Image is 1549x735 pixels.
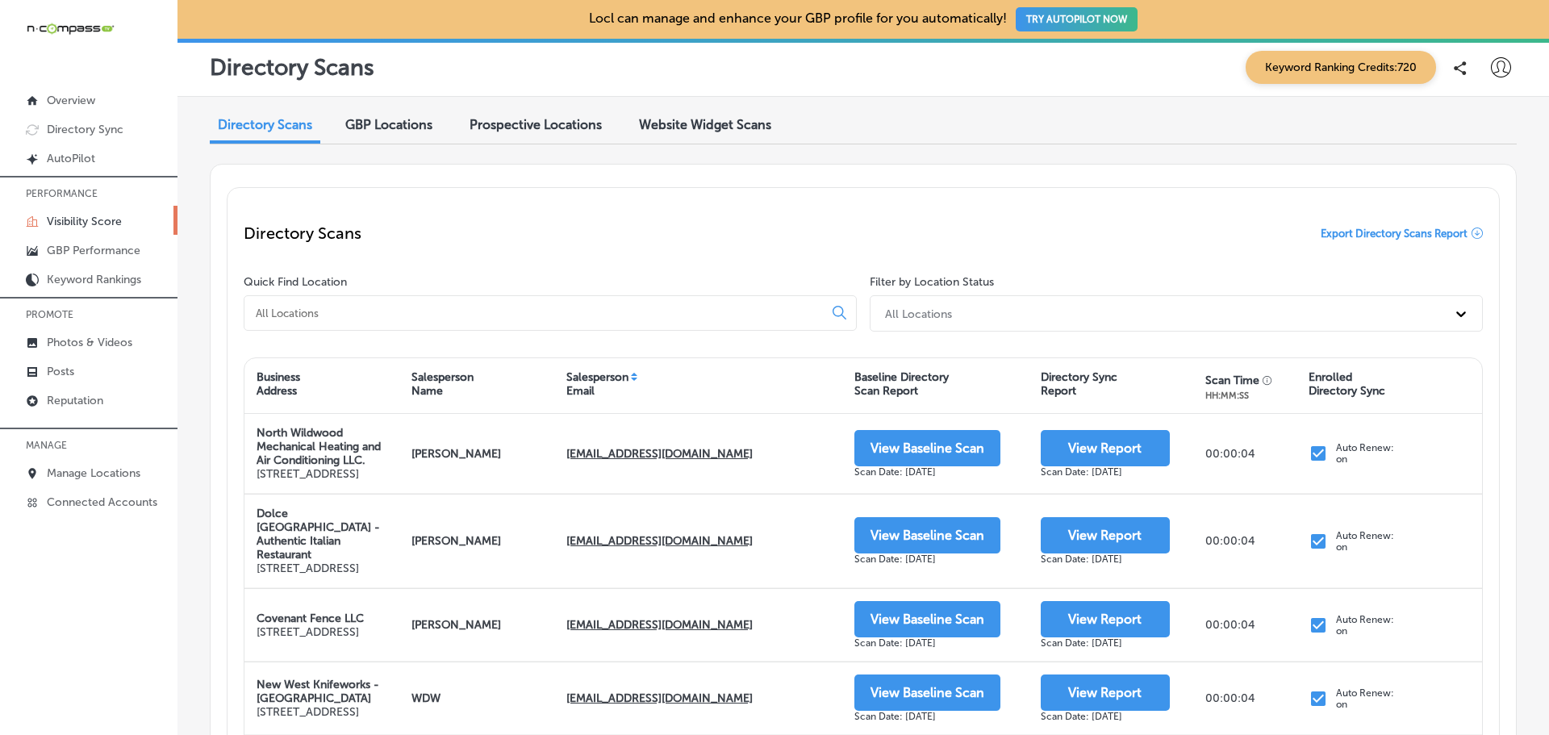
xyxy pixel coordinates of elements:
button: View Report [1041,601,1170,637]
p: Auto Renew: on [1336,442,1394,465]
div: Scan Date: [DATE] [854,637,1000,649]
strong: [PERSON_NAME] [411,618,501,632]
a: View Baseline Scan [854,529,1000,543]
a: View Report [1041,687,1170,700]
p: Photos & Videos [47,336,132,349]
button: View Baseline Scan [854,517,1000,553]
strong: New West Knifeworks - [GEOGRAPHIC_DATA] [257,678,379,705]
span: Prospective Locations [470,117,602,132]
p: [STREET_ADDRESS] [257,625,364,639]
span: Directory Scans [218,117,312,132]
p: [STREET_ADDRESS] [257,562,387,575]
button: View Report [1041,430,1170,466]
strong: Covenant Fence LLC [257,612,364,625]
div: HH:MM:SS [1205,390,1276,401]
label: Quick Find Location [244,275,347,289]
strong: [EMAIL_ADDRESS][DOMAIN_NAME] [566,691,753,705]
span: Website Widget Scans [639,117,771,132]
div: Scan Date: [DATE] [1041,553,1170,565]
div: All Locations [885,307,952,320]
label: Filter by Location Status [870,275,994,289]
div: Scan Date: [DATE] [854,553,1000,565]
p: Manage Locations [47,466,140,480]
p: Auto Renew: on [1336,530,1394,553]
p: Visibility Score [47,215,122,228]
div: Scan Date: [DATE] [854,711,1000,722]
p: [STREET_ADDRESS] [257,705,387,719]
strong: [PERSON_NAME] [411,447,501,461]
p: Reputation [47,394,103,407]
div: Salesperson Name [411,370,474,398]
p: 00:00:04 [1205,691,1255,705]
button: View Report [1041,517,1170,553]
div: Directory Sync Report [1041,370,1117,398]
p: 00:00:04 [1205,534,1255,548]
button: View Report [1041,674,1170,711]
p: AutoPilot [47,152,95,165]
strong: [PERSON_NAME] [411,534,501,548]
p: Directory Scans [210,54,374,81]
div: Scan Date: [DATE] [1041,466,1170,478]
p: Keyword Rankings [47,273,141,286]
button: Displays the total time taken to generate this report. [1263,374,1276,383]
div: Scan Date: [DATE] [1041,711,1170,722]
strong: North Wildwood Mechanical Heating and Air Conditioning LLC. [257,426,381,467]
span: Export Directory Scans Report [1321,228,1468,240]
p: 00:00:04 [1205,618,1255,632]
p: Directory Scans [244,223,361,243]
strong: WDW [411,691,440,705]
input: All Locations [254,306,820,320]
div: Scan Date: [DATE] [854,466,1000,478]
p: Overview [47,94,95,107]
img: 660ab0bf-5cc7-4cb8-ba1c-48b5ae0f18e60NCTV_CLogo_TV_Black_-500x88.png [26,21,115,36]
a: View Report [1041,613,1170,627]
p: GBP Performance [47,244,140,257]
div: Scan Time [1205,374,1259,387]
button: View Baseline Scan [854,674,1000,711]
strong: [EMAIL_ADDRESS][DOMAIN_NAME] [566,534,753,548]
a: View Report [1041,529,1170,543]
a: View Baseline Scan [854,687,1000,700]
p: Auto Renew: on [1336,687,1394,710]
a: View Baseline Scan [854,442,1000,456]
div: Business Address [257,370,300,398]
strong: [EMAIL_ADDRESS][DOMAIN_NAME] [566,618,753,632]
strong: Dolce [GEOGRAPHIC_DATA] - Authentic Italian Restaurant [257,507,380,562]
a: View Baseline Scan [854,613,1000,627]
button: View Baseline Scan [854,601,1000,637]
a: View Report [1041,442,1170,456]
span: Keyword Ranking Credits: 720 [1246,51,1436,84]
button: View Baseline Scan [854,430,1000,466]
p: Directory Sync [47,123,123,136]
p: [STREET_ADDRESS] [257,467,387,481]
strong: [EMAIL_ADDRESS][DOMAIN_NAME] [566,447,753,461]
p: 00:00:04 [1205,447,1255,461]
div: Baseline Directory Scan Report [854,370,949,398]
div: Salesperson Email [566,370,628,398]
button: TRY AUTOPILOT NOW [1016,7,1138,31]
div: Scan Date: [DATE] [1041,637,1170,649]
div: Enrolled Directory Sync [1309,370,1385,398]
p: Auto Renew: on [1336,614,1394,637]
span: GBP Locations [345,117,432,132]
p: Posts [47,365,74,378]
p: Connected Accounts [47,495,157,509]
